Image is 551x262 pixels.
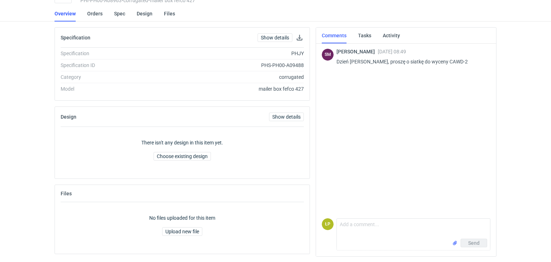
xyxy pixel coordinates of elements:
h2: Specification [61,35,90,41]
p: There isn't any design in this item yet. [141,139,223,146]
span: Upload new file [165,229,199,234]
div: Model [61,85,158,92]
span: Send [468,240,480,246]
h2: Files [61,191,72,196]
div: mailer box fefco 427 [158,85,304,92]
a: Show details [269,113,304,121]
span: Choose existing design [157,154,208,159]
div: corrugated [158,73,304,81]
h2: Design [61,114,76,120]
div: Specification [61,50,158,57]
a: Tasks [358,28,371,43]
div: Specification ID [61,62,158,69]
div: Łukasz Postawa [322,218,334,230]
button: Upload new file [162,227,202,236]
p: Dzień [PERSON_NAME], proszę o siatkę do wyceny CAWD-2 [336,57,485,66]
span: [DATE] 08:49 [378,49,406,54]
span: [PERSON_NAME] [336,49,378,54]
a: Show details [258,33,292,42]
a: Files [164,6,175,22]
a: Orders [87,6,103,22]
a: Activity [383,28,400,43]
div: Category [61,73,158,81]
a: Spec [114,6,125,22]
a: Design [137,6,152,22]
p: No files uploaded for this item [149,214,215,221]
figcaption: SM [322,49,334,61]
button: Choose existing design [154,152,211,161]
figcaption: ŁP [322,218,334,230]
div: PHS-PH00-A09488 [158,62,304,69]
a: Overview [55,6,76,22]
a: Comments [322,28,347,43]
button: Download specification [295,33,304,42]
button: Send [461,239,487,247]
div: PHJY [158,50,304,57]
div: Sebastian Markut [322,49,334,61]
